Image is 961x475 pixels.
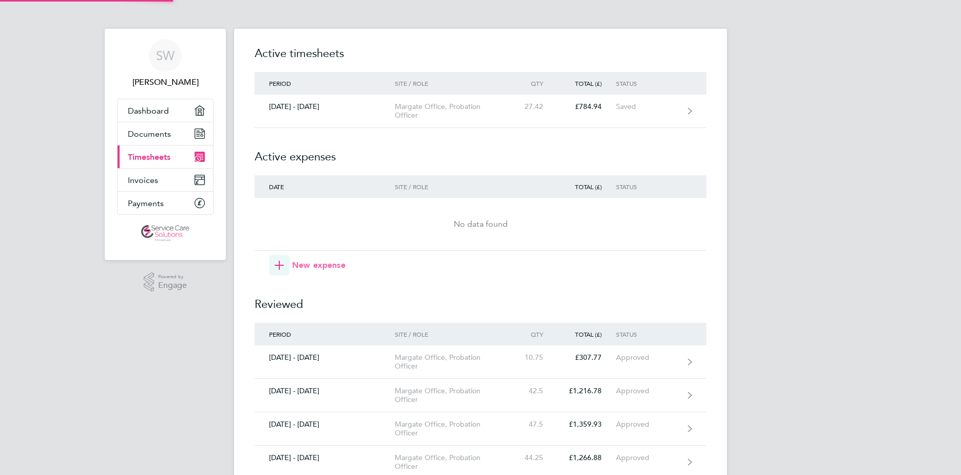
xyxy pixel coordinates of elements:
a: Powered byEngage [144,272,187,292]
h2: Active expenses [255,128,706,175]
div: 47.5 [512,420,558,429]
a: Payments [118,192,213,214]
span: Period [269,79,291,87]
span: Engage [158,281,187,290]
a: [DATE] - [DATE]Margate Office, Probation Officer10.75£307.77Approved [255,345,706,379]
div: Approved [616,453,679,462]
div: Margate Office, Probation Officer [395,387,512,404]
div: [DATE] - [DATE] [255,420,395,429]
a: Timesheets [118,145,213,168]
div: £1,359.93 [558,420,616,429]
div: Approved [616,420,679,429]
span: Susan-Anne Williams [117,76,214,88]
span: Invoices [128,175,158,185]
div: Saved [616,102,679,111]
div: Margate Office, Probation Officer [395,420,512,437]
div: [DATE] - [DATE] [255,453,395,462]
span: Period [269,330,291,338]
div: Margate Office, Probation Officer [395,453,512,471]
div: Approved [616,387,679,395]
div: Total (£) [558,183,616,190]
img: servicecare-logo-retina.png [141,225,189,242]
nav: Main navigation [105,29,226,260]
div: Status [616,331,679,338]
div: Status [616,183,679,190]
div: No data found [255,218,706,230]
div: Status [616,80,679,87]
a: Dashboard [118,99,213,122]
a: [DATE] - [DATE]Margate Office, Probation Officer47.5£1,359.93Approved [255,412,706,446]
span: Powered by [158,272,187,281]
div: Qty [512,331,558,338]
div: Site / Role [395,331,512,338]
a: [DATE] - [DATE]Margate Office, Probation Officer42.5£1,216.78Approved [255,379,706,412]
div: Date [255,183,395,190]
div: Margate Office, Probation Officer [395,102,512,120]
a: Go to home page [117,225,214,242]
h2: Reviewed [255,276,706,323]
h2: Active timesheets [255,45,706,72]
div: Qty [512,80,558,87]
span: SW [156,49,175,62]
span: Documents [128,129,171,139]
div: [DATE] - [DATE] [255,353,395,362]
div: 44.25 [512,453,558,462]
div: Margate Office, Probation Officer [395,353,512,371]
div: Approved [616,353,679,362]
span: Payments [128,198,164,208]
div: 10.75 [512,353,558,362]
div: [DATE] - [DATE] [255,387,395,395]
div: 42.5 [512,387,558,395]
div: [DATE] - [DATE] [255,102,395,111]
div: £1,266.88 [558,453,616,462]
div: Total (£) [558,80,616,87]
div: Site / Role [395,80,512,87]
span: Dashboard [128,106,169,116]
div: £307.77 [558,353,616,362]
a: Invoices [118,169,213,191]
div: £784.94 [558,102,616,111]
div: £1,216.78 [558,387,616,395]
a: SW[PERSON_NAME] [117,39,214,88]
a: Documents [118,122,213,145]
a: [DATE] - [DATE]Margate Office, Probation Officer27.42£784.94Saved [255,95,706,128]
button: New expense [269,255,345,276]
div: Total (£) [558,331,616,338]
div: Site / Role [395,183,512,190]
span: Timesheets [128,152,170,162]
span: New expense [292,259,345,271]
div: 27.42 [512,102,558,111]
